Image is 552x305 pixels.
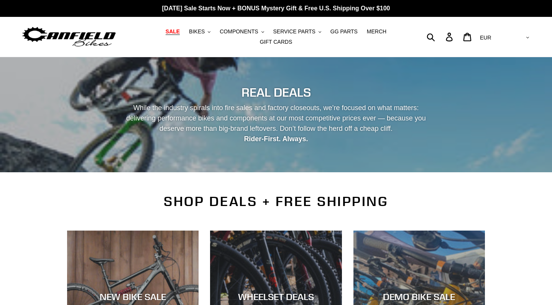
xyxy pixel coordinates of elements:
[260,39,292,45] span: GIFT CARDS
[166,28,180,35] span: SALE
[220,28,258,35] span: COMPONENTS
[67,193,485,209] h2: SHOP DEALS + FREE SHIPPING
[353,291,485,302] div: DEMO BIKE SALE
[244,135,308,143] strong: Rider-First. Always.
[431,28,450,45] input: Search
[185,26,214,37] button: BIKES
[363,26,390,37] a: MERCH
[210,291,342,302] div: WHEELSET DEALS
[367,28,386,35] span: MERCH
[216,26,268,37] button: COMPONENTS
[269,26,325,37] button: SERVICE PARTS
[67,291,199,302] div: NEW BIKE SALE
[119,103,433,144] p: While the industry spirals into fire sales and factory closeouts, we’re focused on what matters: ...
[273,28,315,35] span: SERVICE PARTS
[67,85,485,100] h2: REAL DEALS
[327,26,361,37] a: GG PARTS
[21,25,117,49] img: Canfield Bikes
[162,26,184,37] a: SALE
[256,37,296,47] a: GIFT CARDS
[189,28,205,35] span: BIKES
[330,28,358,35] span: GG PARTS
